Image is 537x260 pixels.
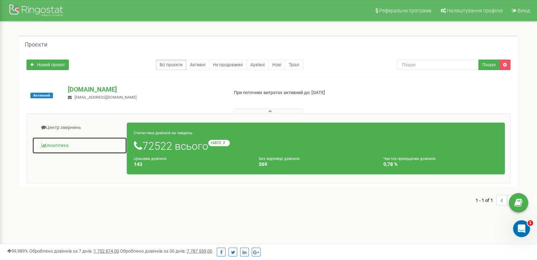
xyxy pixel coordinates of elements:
a: Не продовжені [209,60,247,70]
input: Пошук [398,60,479,70]
u: 1 752 874,00 [94,248,119,254]
a: Нові [268,60,285,70]
span: Реферальна програма [379,8,431,13]
a: Всі проєкти [156,60,186,70]
span: 1 [527,220,533,226]
p: [DOMAIN_NAME] [68,85,222,94]
h4: 0,78 % [383,162,498,167]
h4: 143 [134,162,248,167]
span: Налаштування профілю [447,8,503,13]
a: Активні [186,60,209,70]
iframe: Intercom live chat [513,220,530,237]
nav: ... [476,188,518,212]
small: Цільових дзвінків [134,156,166,161]
span: 99,989% [7,248,28,254]
h5: Проєкти [25,42,47,48]
a: Тріал [285,60,303,70]
small: Без відповіді дзвінків [259,156,299,161]
h1: 72522 всього [134,140,498,152]
small: +6872 [208,140,230,146]
span: Вихід [518,8,530,13]
span: Активний [30,93,53,98]
small: Частка пропущених дзвінків [383,156,435,161]
p: При поточних витратах активний до: [DATE] [234,89,347,96]
a: Новий проєкт [26,60,69,70]
u: 7 787 559,00 [187,248,212,254]
span: Оброблено дзвінків за 7 днів : [29,248,119,254]
a: Аналiтика [32,137,127,154]
small: Статистика дзвінків за тиждень [134,131,192,135]
span: 1 - 1 of 1 [476,195,496,205]
h4: 569 [259,162,373,167]
span: [EMAIL_ADDRESS][DOMAIN_NAME] [74,95,137,100]
a: Архівні [246,60,269,70]
button: Пошук [478,60,500,70]
span: Оброблено дзвінків за 30 днів : [120,248,212,254]
a: Центр звернень [32,119,127,136]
